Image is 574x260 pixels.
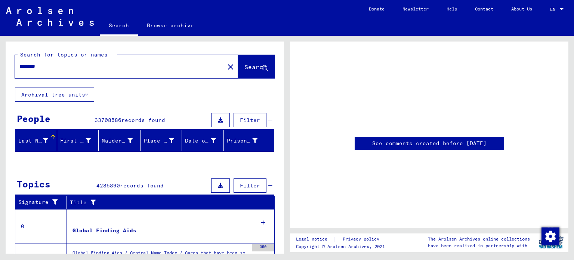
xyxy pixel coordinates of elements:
[17,112,50,125] div: People
[72,250,248,260] div: Global Finding Aids / Central Name Index / Cards that have been scanned during first sequential m...
[226,62,235,71] mat-icon: close
[95,117,121,123] span: 33708586
[6,7,94,26] img: Arolsen_neg.svg
[537,233,565,252] img: yv_logo.png
[15,88,94,102] button: Archival tree units
[223,59,238,74] button: Clear
[541,227,559,245] img: Change consent
[70,196,267,208] div: Title
[60,137,91,145] div: First Name
[15,209,67,244] td: 0
[57,130,99,151] mat-header-cell: First Name
[70,199,260,207] div: Title
[143,137,175,145] div: Place of Birth
[17,177,50,191] div: Topics
[224,130,274,151] mat-header-cell: Prisoner #
[120,182,164,189] span: records found
[240,182,260,189] span: Filter
[185,137,216,145] div: Date of Birth
[121,117,165,123] span: records found
[296,243,388,250] p: Copyright © Arolsen Archives, 2021
[60,135,101,147] div: First Name
[372,140,487,147] a: See comments created before [DATE]
[185,135,225,147] div: Date of Birth
[428,236,530,242] p: The Arolsen Archives online collections
[102,137,133,145] div: Maiden Name
[18,135,58,147] div: Last Name
[428,242,530,249] p: have been realized in partnership with
[72,227,136,235] div: Global Finding Aids
[227,137,258,145] div: Prisoner #
[100,16,138,36] a: Search
[337,235,388,243] a: Privacy policy
[244,63,267,71] span: Search
[20,51,108,58] mat-label: Search for topics or names
[102,135,142,147] div: Maiden Name
[296,235,388,243] div: |
[143,135,184,147] div: Place of Birth
[296,235,333,243] a: Legal notice
[238,55,275,78] button: Search
[15,130,57,151] mat-header-cell: Last Name
[252,244,274,251] div: 350
[99,130,141,151] mat-header-cell: Maiden Name
[18,196,68,208] div: Signature
[18,137,48,145] div: Last Name
[240,117,260,123] span: Filter
[18,198,61,206] div: Signature
[182,130,224,151] mat-header-cell: Date of Birth
[227,135,267,147] div: Prisoner #
[138,16,203,34] a: Browse archive
[96,182,120,189] span: 4285890
[141,130,182,151] mat-header-cell: Place of Birth
[234,113,266,127] button: Filter
[234,178,266,193] button: Filter
[550,7,558,12] span: EN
